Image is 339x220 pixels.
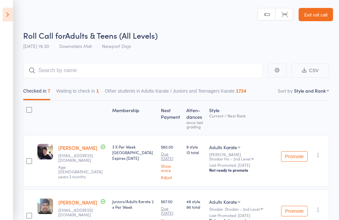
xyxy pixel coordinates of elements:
[186,150,204,155] span: 13 total
[58,144,97,151] a: [PERSON_NAME]
[186,144,204,150] span: 9 style
[294,87,326,94] div: Style and Rank
[58,153,101,163] small: clarepierce@hotmail.com
[161,164,181,172] a: Show more
[209,113,276,118] div: Current / Next Rank
[58,199,97,206] a: [PERSON_NAME]
[209,144,237,151] div: Adults Karate
[112,155,156,161] div: Expires [DATE]
[65,30,158,41] span: Adults & Teens (All Levels)
[209,213,276,218] small: Last Promoted: [DATE]
[161,206,181,216] small: Due [DATE]
[209,167,276,173] div: Not ready to promote
[225,207,260,211] div: Shodan - 2nd Level
[186,204,204,210] span: 96 total
[186,198,204,204] span: 48 style
[236,88,246,94] div: 1724
[23,63,263,78] input: Search by name
[278,87,293,94] label: Sort by
[281,151,308,162] button: Promote
[291,64,329,78] button: CSV
[23,43,49,49] span: [DATE] 19:30
[209,163,276,167] small: Last Promoted: [DATE]
[37,198,53,214] img: image1730173570.png
[158,104,184,132] div: Next Payment
[209,207,276,211] div: Shodan
[48,88,50,94] div: 7
[184,104,206,132] div: Atten­dances
[58,164,103,179] span: Age: [DEMOGRAPHIC_DATA] years 3 months
[105,85,246,100] button: Other students in Adults Karate / Juniors and Teenagers Karate1724
[186,120,204,129] div: since last grading
[209,152,276,161] div: [PERSON_NAME]
[299,8,333,21] a: Exit roll call
[209,198,237,205] div: Adults Karate
[37,144,53,159] img: image1621237552.png
[112,198,156,210] div: Juniors/Adults Karate 2 x Per Week
[161,152,181,161] small: Due [DATE]
[161,175,181,179] a: Adjust
[59,43,92,49] span: Downstairs Mat
[112,144,156,161] div: 3 X Per Week [GEOGRAPHIC_DATA]
[23,85,50,100] button: Checked in7
[96,88,99,94] div: 1
[102,43,131,49] span: Newport Dojo
[58,208,101,217] small: jakeamobbs@gmail.com
[209,156,251,161] div: Shodan Ho - 2nd Level
[281,206,308,216] button: Promote
[161,144,181,179] div: $80.00
[207,104,278,132] div: Style
[110,104,158,132] div: Membership
[56,85,99,100] button: Waiting to check in1
[23,30,65,41] span: Roll Call for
